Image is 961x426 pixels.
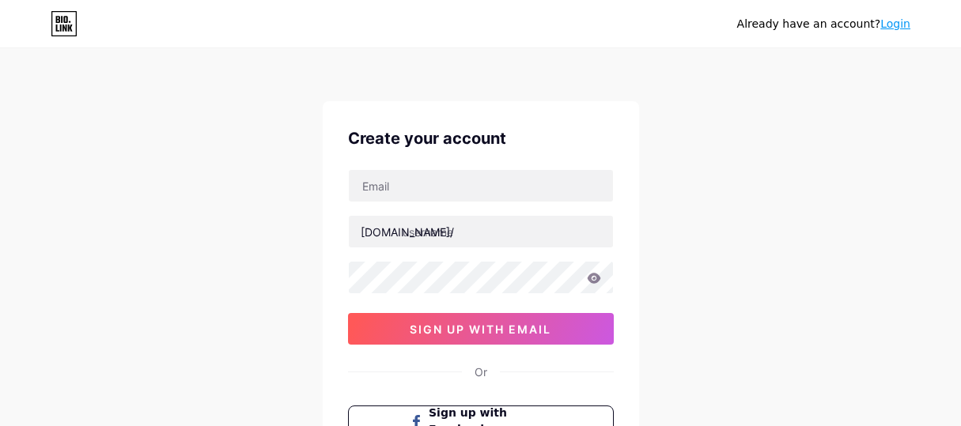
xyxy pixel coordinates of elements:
a: Login [880,17,910,30]
button: sign up with email [348,313,614,345]
input: username [349,216,613,247]
span: sign up with email [410,322,551,336]
input: Email [349,170,613,202]
div: Create your account [348,126,614,150]
div: [DOMAIN_NAME]/ [361,224,454,240]
div: Already have an account? [737,16,910,32]
div: Or [475,364,487,380]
